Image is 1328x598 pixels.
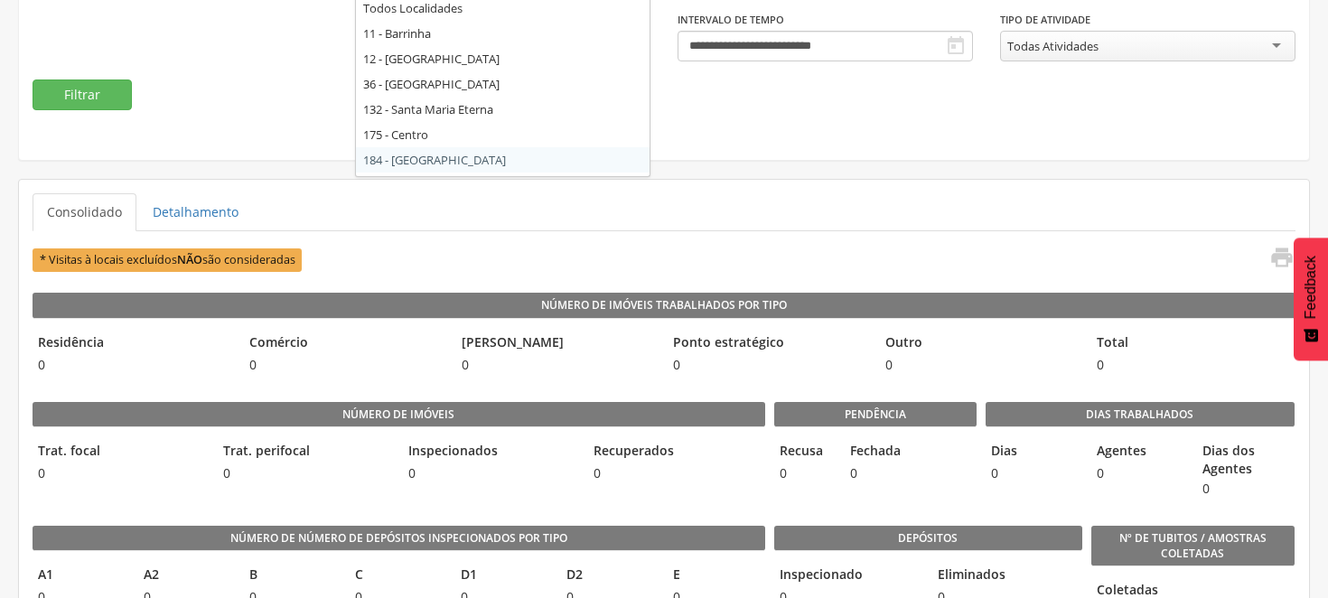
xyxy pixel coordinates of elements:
legend: Número de Imóveis Trabalhados por Tipo [33,293,1295,318]
span: 0 [1197,480,1294,498]
a: Detalhamento [138,193,253,231]
span: 0 [986,464,1082,482]
legend: D1 [455,565,552,586]
legend: C [350,565,446,586]
b: NÃO [177,252,202,267]
span: 0 [218,464,394,482]
span: 0 [588,464,764,482]
legend: Inspecionados [403,442,579,463]
legend: Ponto estratégico [668,333,870,354]
span: 0 [880,356,1082,374]
label: Tipo de Atividade [1000,13,1090,27]
a: Consolidado [33,193,136,231]
legend: Comércio [244,333,446,354]
legend: E [668,565,764,586]
legend: B [244,565,341,586]
label: Intervalo de Tempo [678,13,784,27]
legend: Recusa [774,442,836,463]
legend: Dias Trabalhados [986,402,1295,427]
span: 0 [33,464,209,482]
i:  [945,35,967,57]
legend: Pendência [774,402,977,427]
legend: A2 [138,565,235,586]
legend: Fechada [845,442,906,463]
span: 0 [403,464,579,482]
button: Feedback - Mostrar pesquisa [1294,238,1328,360]
span: 0 [845,464,906,482]
span: 0 [668,356,870,374]
span: 0 [244,356,446,374]
div: 36 - [GEOGRAPHIC_DATA] [356,71,650,97]
div: Todas Atividades [1007,38,1099,54]
span: 0 [1091,356,1294,374]
legend: D2 [561,565,658,586]
legend: Depósitos [774,526,1083,551]
a:  [1258,245,1295,275]
div: 184 - [GEOGRAPHIC_DATA] [356,147,650,173]
legend: Recuperados [588,442,764,463]
legend: Número de Número de Depósitos Inspecionados por Tipo [33,526,765,551]
div: 175 - Centro [356,122,650,147]
span: 0 [456,356,659,374]
legend: Agentes [1091,442,1188,463]
span: 0 [33,356,235,374]
legend: Inspecionado [774,565,924,586]
button: Filtrar [33,79,132,110]
div: 185 - Biela [356,173,650,198]
legend: Dias [986,442,1082,463]
legend: Dias dos Agentes [1197,442,1294,478]
span: * Visitas à locais excluídos são consideradas [33,248,302,271]
legend: [PERSON_NAME] [456,333,659,354]
legend: A1 [33,565,129,586]
div: 132 - Santa Maria Eterna [356,97,650,122]
div: 11 - Barrinha [356,21,650,46]
legend: Total [1091,333,1294,354]
legend: Trat. perifocal [218,442,394,463]
legend: Nº de Tubitos / Amostras coletadas [1091,526,1294,566]
legend: Trat. focal [33,442,209,463]
i:  [1269,245,1295,270]
legend: Residência [33,333,235,354]
legend: Número de imóveis [33,402,765,427]
span: 0 [1091,464,1188,482]
legend: Outro [880,333,1082,354]
legend: Eliminados [932,565,1082,586]
span: 0 [774,464,836,482]
div: 12 - [GEOGRAPHIC_DATA] [356,46,650,71]
span: Feedback [1303,256,1319,319]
